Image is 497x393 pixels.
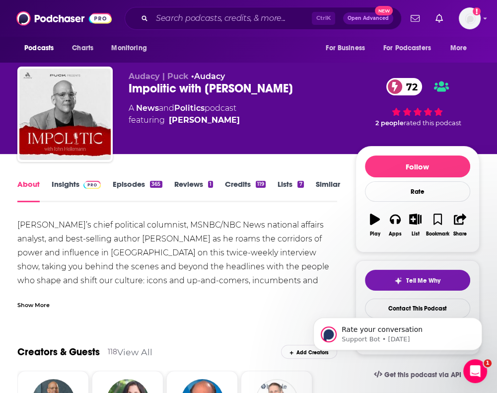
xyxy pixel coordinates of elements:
button: List [405,207,426,243]
a: 72 [386,78,423,95]
span: Monitoring [111,41,146,55]
a: Similar [316,179,340,202]
div: 365 [150,181,162,188]
div: 72 2 peoplerated this podcast [355,72,480,133]
div: Play [370,231,380,237]
a: Show notifications dropdown [431,10,447,27]
span: Audacy | Puck [129,72,189,81]
button: Bookmark [426,207,450,243]
span: 2 people [375,119,404,127]
span: • [191,72,225,81]
div: Add Creators [281,345,337,359]
div: 119 [256,181,266,188]
div: Search podcasts, credits, & more... [125,7,402,30]
input: Search podcasts, credits, & more... [152,10,312,26]
span: Tell Me Why [406,277,440,285]
span: Podcasts [24,41,54,55]
a: Reviews1 [174,179,213,202]
a: Creators & Guests [17,346,100,358]
span: For Podcasters [383,41,431,55]
div: [PERSON_NAME]’s chief political columnist, MSNBC/NBC News national affairs analyst, and best-sell... [17,218,337,343]
a: Lists7 [278,179,303,202]
span: New [375,6,393,15]
a: News [136,103,159,113]
span: Open Advanced [348,16,389,21]
button: open menu [319,39,377,58]
a: Credits119 [225,179,266,202]
div: List [412,231,420,237]
a: Charts [66,39,99,58]
iframe: Intercom notifications message [298,297,497,366]
button: Show profile menu [459,7,481,29]
a: John Heilemann [169,114,240,126]
div: 118 [108,347,117,356]
button: tell me why sparkleTell Me Why [365,270,470,291]
span: For Business [326,41,365,55]
button: Share [450,207,470,243]
img: tell me why sparkle [394,277,402,285]
span: More [450,41,467,55]
img: Impolitic with John Heilemann [19,69,111,160]
a: Politics [174,103,205,113]
div: 1 [208,181,213,188]
button: open menu [443,39,480,58]
div: A podcast [129,102,240,126]
a: Audacy [194,72,225,81]
button: Play [365,207,385,243]
svg: Add a profile image [473,7,481,15]
span: and [159,103,174,113]
span: Get this podcast via API [384,371,461,379]
img: Podchaser - Follow, Share and Rate Podcasts [16,9,112,28]
button: Apps [385,207,406,243]
button: open menu [17,39,67,58]
button: open menu [377,39,445,58]
div: 7 [297,181,303,188]
button: Open AdvancedNew [343,12,393,24]
img: Podchaser Pro [83,181,101,189]
a: About [17,179,40,202]
span: 1 [484,359,492,367]
iframe: Intercom live chat [463,359,487,383]
a: Episodes365 [113,179,162,202]
span: Logged in as smeizlik [459,7,481,29]
span: 72 [396,78,423,95]
div: Rate [365,181,470,202]
a: InsightsPodchaser Pro [52,179,101,202]
div: Apps [389,231,402,237]
span: rated this podcast [404,119,461,127]
span: Ctrl K [312,12,335,25]
div: Bookmark [426,231,449,237]
div: Share [453,231,467,237]
button: open menu [104,39,159,58]
button: Follow [365,156,470,177]
span: Charts [72,41,93,55]
a: Get this podcast via API [366,363,469,387]
a: View All [117,347,152,357]
a: Show notifications dropdown [407,10,424,27]
span: featuring [129,114,240,126]
img: User Profile [459,7,481,29]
